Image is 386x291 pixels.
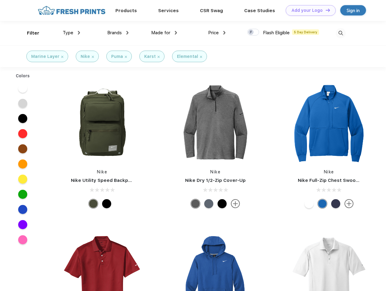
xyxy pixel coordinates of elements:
[61,56,63,58] img: filter_cancel.svg
[151,30,170,35] span: Made for
[78,31,80,35] img: dropdown.png
[318,199,327,208] div: Royal
[36,5,107,16] img: fo%20logo%202.webp
[62,82,142,163] img: func=resize&h=266
[31,53,59,60] div: Marine Layer
[89,199,98,208] div: Cargo Khaki
[158,8,179,13] a: Services
[218,199,227,208] div: Black
[291,8,323,13] div: Add your Logo
[324,169,334,174] a: Nike
[175,31,177,35] img: dropdown.png
[340,5,366,15] a: Sign in
[11,73,35,79] div: Colors
[63,30,73,35] span: Type
[208,30,219,35] span: Price
[177,53,198,60] div: Elemental
[263,30,290,35] span: Flash Eligible
[102,199,111,208] div: Black
[107,30,122,35] span: Brands
[204,199,213,208] div: Navy Heather
[210,169,221,174] a: Nike
[92,56,94,58] img: filter_cancel.svg
[331,199,340,208] div: Midnight Navy
[126,31,128,35] img: dropdown.png
[27,30,39,37] div: Filter
[97,169,107,174] a: Nike
[304,199,314,208] div: White
[144,53,156,60] div: Karst
[185,178,246,183] a: Nike Dry 1/2-Zip Cover-Up
[71,178,136,183] a: Nike Utility Speed Backpack
[111,53,123,60] div: Puma
[175,82,256,163] img: func=resize&h=266
[336,28,346,38] img: desktop_search.svg
[115,8,137,13] a: Products
[223,31,225,35] img: dropdown.png
[289,82,369,163] img: func=resize&h=266
[200,8,223,13] a: CSR Swag
[326,8,330,12] img: DT
[125,56,127,58] img: filter_cancel.svg
[191,199,200,208] div: Black Heather
[344,199,354,208] img: more.svg
[347,7,360,14] div: Sign in
[200,56,202,58] img: filter_cancel.svg
[158,56,160,58] img: filter_cancel.svg
[292,29,319,35] span: 5 Day Delivery
[81,53,90,60] div: Nike
[298,178,378,183] a: Nike Full-Zip Chest Swoosh Jacket
[231,199,240,208] img: more.svg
